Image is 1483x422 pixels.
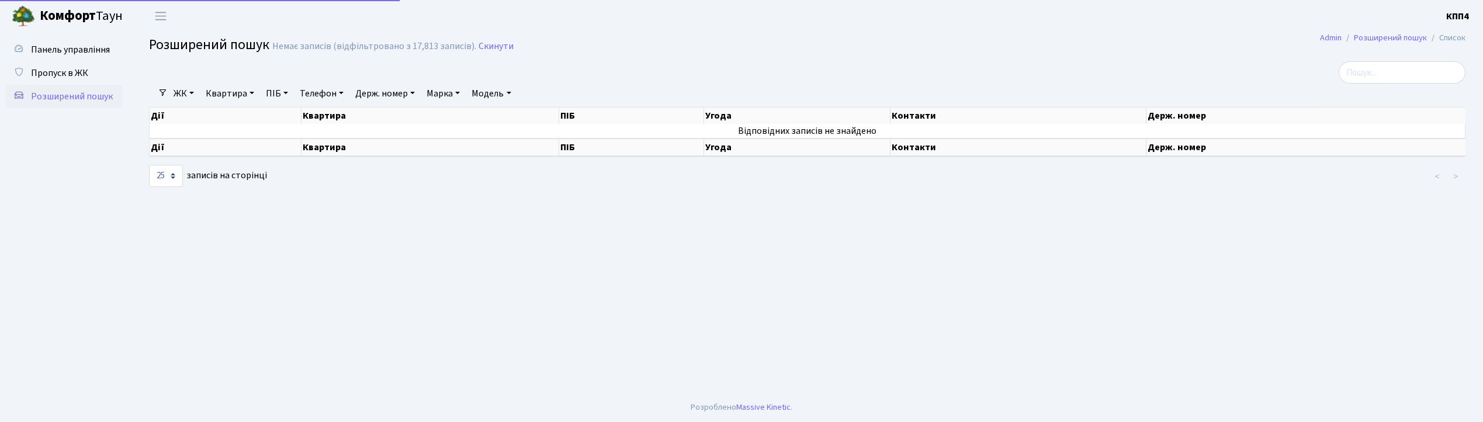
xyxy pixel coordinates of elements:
[704,108,891,124] th: Угода
[1146,139,1466,156] th: Держ. номер
[6,85,123,108] a: Розширений пошук
[201,84,259,103] a: Квартира
[12,5,35,28] img: logo.png
[302,139,559,156] th: Квартира
[31,43,110,56] span: Панель управління
[479,41,514,52] a: Скинути
[150,108,302,124] th: Дії
[149,34,269,55] span: Розширений пошук
[1446,10,1469,23] b: КПП4
[1320,32,1342,44] a: Admin
[467,84,515,103] a: Модель
[1427,32,1465,44] li: Список
[559,108,704,124] th: ПІБ
[150,124,1465,138] td: Відповідних записів не знайдено
[1146,108,1466,124] th: Держ. номер
[149,165,183,187] select: записів на сторінці
[6,61,123,85] a: Пропуск в ЖК
[149,165,267,187] label: записів на сторінці
[31,67,88,79] span: Пропуск в ЖК
[146,6,175,26] button: Переключити навігацію
[1354,32,1427,44] a: Розширений пошук
[704,139,891,156] th: Угода
[150,139,302,156] th: Дії
[40,6,96,25] b: Комфорт
[6,38,123,61] a: Панель управління
[272,41,476,52] div: Немає записів (відфільтровано з 17,813 записів).
[1446,9,1469,23] a: КПП4
[1302,26,1483,50] nav: breadcrumb
[40,6,123,26] span: Таун
[351,84,420,103] a: Держ. номер
[302,108,559,124] th: Квартира
[691,401,792,414] div: Розроблено .
[559,139,704,156] th: ПІБ
[736,401,791,413] a: Massive Kinetic
[31,90,113,103] span: Розширений пошук
[169,84,199,103] a: ЖК
[891,139,1146,156] th: Контакти
[261,84,293,103] a: ПІБ
[891,108,1146,124] th: Контакти
[1339,61,1465,84] input: Пошук...
[295,84,348,103] a: Телефон
[422,84,465,103] a: Марка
